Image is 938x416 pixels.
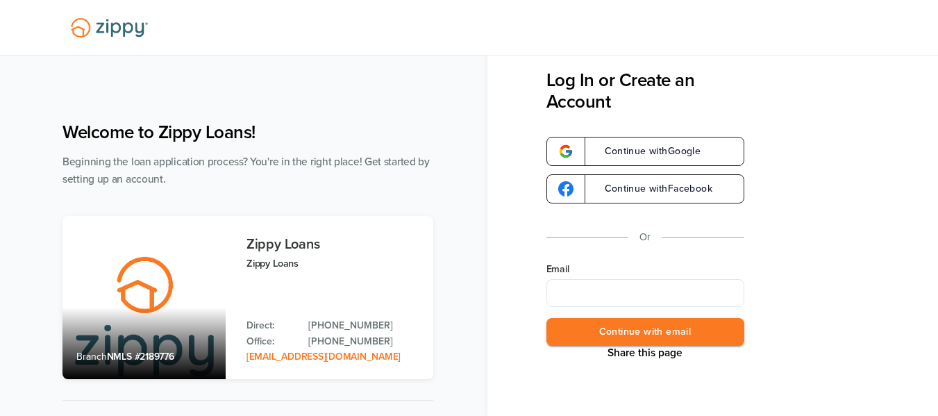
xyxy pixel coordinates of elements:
[246,351,401,363] a: Email Address: zippyguide@zippymh.com
[603,346,687,360] button: Share This Page
[246,318,294,333] p: Direct:
[62,122,433,143] h1: Welcome to Zippy Loans!
[546,69,744,113] h3: Log In or Create an Account
[246,237,419,252] h3: Zippy Loans
[546,137,744,166] a: google-logoContinue withGoogle
[591,184,712,194] span: Continue with Facebook
[246,256,419,272] p: Zippy Loans
[639,228,651,246] p: Or
[308,334,419,349] a: Office Phone: 512-975-2947
[76,351,107,363] span: Branch
[558,144,573,159] img: google-logo
[62,12,156,44] img: Lender Logo
[107,351,174,363] span: NMLS #2189776
[558,181,573,197] img: google-logo
[546,263,744,276] label: Email
[546,318,744,347] button: Continue with email
[546,174,744,203] a: google-logoContinue withFacebook
[546,279,744,307] input: Email Address
[246,334,294,349] p: Office:
[62,156,430,185] span: Beginning the loan application process? You're in the right place! Get started by setting up an a...
[308,318,419,333] a: Direct Phone: 512-975-2947
[591,147,701,156] span: Continue with Google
